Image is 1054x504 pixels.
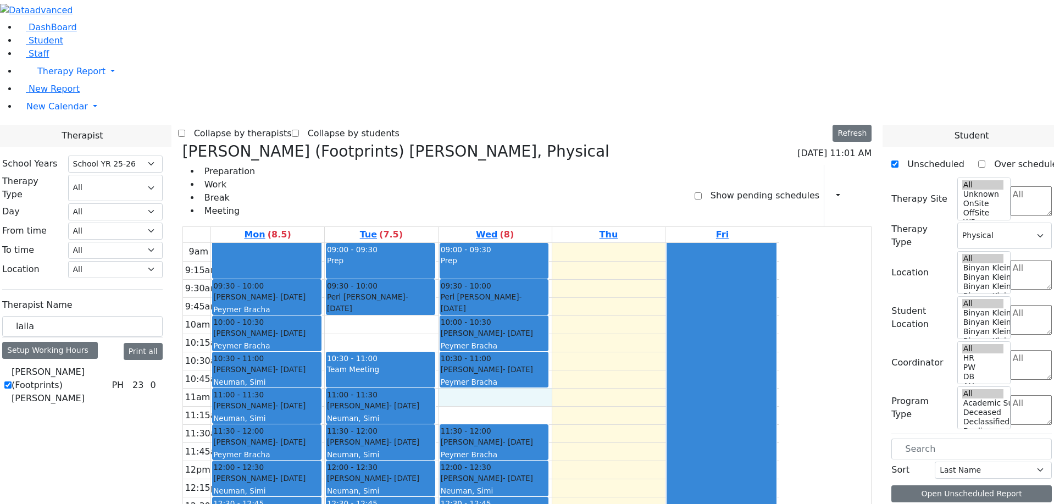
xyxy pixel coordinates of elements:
[213,400,320,411] div: [PERSON_NAME]
[441,328,548,339] div: [PERSON_NAME]
[213,436,320,447] div: [PERSON_NAME]
[62,129,103,142] span: Therapist
[183,445,227,458] div: 11:45am
[441,436,548,447] div: [PERSON_NAME]
[213,353,264,364] span: 10:30 - 11:00
[962,427,1004,436] option: Declines
[962,327,1004,336] option: Binyan Klein 3
[962,353,1004,363] option: HR
[187,245,211,258] div: 9am
[891,463,909,477] label: Sort
[327,413,434,424] div: Neuman, Simi
[29,22,77,32] span: DashBoard
[962,417,1004,427] option: Declassified
[327,255,434,266] div: Prep
[1011,350,1052,380] textarea: Search
[955,129,989,142] span: Student
[441,245,491,254] span: 09:00 - 09:30
[213,413,320,424] div: Neuman, Simi
[18,96,1054,118] a: New Calendar
[29,84,80,94] span: New Report
[441,462,491,473] span: 12:00 - 12:30
[327,364,434,375] div: Team Meeting
[327,462,378,473] span: 12:00 - 12:30
[213,291,320,302] div: [PERSON_NAME]
[2,263,40,276] label: Location
[327,280,378,291] span: 09:30 - 10:00
[865,187,872,204] div: Delete
[327,485,434,496] div: Neuman, Simi
[327,473,434,484] div: [PERSON_NAME]
[845,186,851,205] div: Report
[183,373,227,386] div: 10:45am
[130,379,146,392] div: 23
[327,292,408,312] span: - [DATE]
[148,379,158,392] div: 0
[962,336,1004,346] option: Binyan Klein 2
[962,363,1004,372] option: PW
[327,449,434,460] div: Neuman, Simi
[962,291,1004,301] option: Binyan Klein 2
[183,409,227,422] div: 11:15am
[441,292,522,312] span: - [DATE]
[200,191,255,204] li: Break
[441,291,548,314] div: Perl [PERSON_NAME]
[327,315,434,326] div: [PERSON_NAME]
[1011,395,1052,425] textarea: Search
[183,427,227,440] div: 11:30am
[441,485,548,496] div: Neuman, Simi
[962,263,1004,273] option: Binyan Klein 5
[962,398,1004,408] option: Academic Support
[200,165,255,178] li: Preparation
[183,264,221,277] div: 9:15am
[962,318,1004,327] option: Binyan Klein 4
[275,437,306,446] span: - [DATE]
[1011,305,1052,335] textarea: Search
[327,291,434,314] div: Perl [PERSON_NAME]
[183,336,227,350] div: 10:15am
[275,401,306,410] span: - [DATE]
[962,180,1004,190] option: All
[37,66,106,76] span: Therapy Report
[18,84,80,94] a: New Report
[891,223,951,249] label: Therapy Type
[962,190,1004,199] option: Unknown
[962,199,1004,208] option: OnSite
[962,273,1004,282] option: Binyan Klein 4
[107,379,128,392] div: PH
[389,401,419,410] span: - [DATE]
[275,365,306,374] span: - [DATE]
[213,425,264,436] span: 11:30 - 12:00
[242,227,293,242] a: August 25, 2025
[2,157,57,170] label: School Years
[2,224,47,237] label: From time
[891,192,947,206] label: Therapy Site
[327,425,378,436] span: 11:30 - 12:00
[268,228,291,241] label: (8.5)
[213,340,320,351] div: Peymer Bracha
[29,48,49,59] span: Staff
[358,227,405,242] a: August 26, 2025
[503,365,533,374] span: - [DATE]
[213,304,320,315] div: Peymer Bracha
[855,186,861,205] div: Setup
[213,485,320,496] div: Neuman, Simi
[962,344,1004,353] option: All
[2,316,163,337] input: Search
[200,178,255,191] li: Work
[702,187,819,204] label: Show pending schedules
[275,292,306,301] span: - [DATE]
[2,342,98,359] div: Setup Working Hours
[183,300,221,313] div: 9:45am
[18,60,1054,82] a: Therapy Report
[441,317,491,328] span: 10:00 - 10:30
[503,437,533,446] span: - [DATE]
[2,298,73,312] label: Therapist Name
[441,425,491,436] span: 11:30 - 12:00
[213,280,264,291] span: 09:30 - 10:00
[962,408,1004,417] option: Deceased
[833,125,872,142] button: Refresh
[379,228,403,241] label: (7.5)
[441,473,548,484] div: [PERSON_NAME]
[327,400,434,411] div: [PERSON_NAME]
